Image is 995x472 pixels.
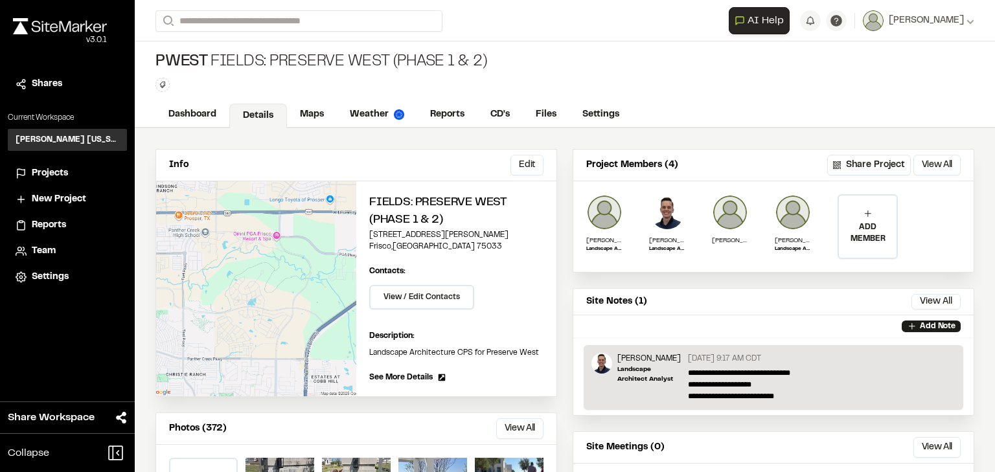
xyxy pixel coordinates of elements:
[688,353,761,365] p: [DATE] 9:17 AM CDT
[775,194,811,230] img: Jonathan Campbell
[229,104,287,128] a: Details
[169,421,227,436] p: Photos (372)
[586,245,623,253] p: Landscape Architect
[169,158,189,172] p: Info
[287,102,337,127] a: Maps
[8,112,127,124] p: Current Workspace
[16,218,119,232] a: Reports
[496,418,543,439] button: View All
[617,353,683,365] p: [PERSON_NAME]
[155,52,486,73] div: Fields: Preserve West (Phase 1 & 2)
[32,166,68,181] span: Projects
[417,102,477,127] a: Reports
[913,437,961,458] button: View All
[32,77,62,91] span: Shares
[586,295,647,309] p: Site Notes (1)
[32,270,69,284] span: Settings
[748,13,784,28] span: AI Help
[586,236,623,245] p: [PERSON_NAME]
[369,241,543,253] p: Frisco , [GEOGRAPHIC_DATA] 75033
[13,34,107,46] div: Oh geez...please don't...
[729,7,795,34] div: Open AI Assistant
[827,155,911,175] button: Share Project
[8,410,95,425] span: Share Workspace
[16,192,119,207] a: New Project
[369,285,474,309] button: View / Edit Contacts
[32,218,66,232] span: Reports
[16,244,119,258] a: Team
[586,194,623,230] img: Sean Kelly
[369,229,543,241] p: [STREET_ADDRESS][PERSON_NAME]
[586,158,678,172] p: Project Members (4)
[155,102,229,127] a: Dashboard
[649,236,685,245] p: [PERSON_NAME]
[569,102,632,127] a: Settings
[155,78,170,92] button: Edit Tags
[16,166,119,181] a: Projects
[369,330,543,342] p: Description:
[863,10,974,31] button: [PERSON_NAME]
[16,77,119,91] a: Shares
[369,372,433,383] span: See More Details
[16,134,119,146] h3: [PERSON_NAME] [US_STATE]
[155,10,179,32] button: Search
[369,265,406,277] p: Contacts:
[839,221,897,245] p: ADD MEMBER
[649,245,685,253] p: Landscape Architect Analyst
[863,10,884,31] img: User
[617,365,683,384] p: Landscape Architect Analyst
[649,194,685,230] img: Ben Greiner
[32,244,56,258] span: Team
[16,270,119,284] a: Settings
[13,18,107,34] img: rebrand.png
[913,155,961,175] button: View All
[394,109,404,120] img: precipai.png
[369,347,543,359] p: Landscape Architecture CPS for Preserve West
[591,353,612,374] img: Ben Greiner
[729,7,790,34] button: Open AI Assistant
[712,236,748,245] p: [PERSON_NAME]
[889,14,964,28] span: [PERSON_NAME]
[775,236,811,245] p: [PERSON_NAME]
[911,294,961,309] button: View All
[712,194,748,230] img: Samantha Steinkirchner
[477,102,523,127] a: CD's
[32,192,86,207] span: New Project
[155,52,208,73] span: PWest
[586,440,665,455] p: Site Meetings (0)
[369,194,543,229] h2: Fields: Preserve West (Phase 1 & 2)
[8,445,49,461] span: Collapse
[337,102,417,127] a: Weather
[775,245,811,253] p: Landscape Architect
[523,102,569,127] a: Files
[920,320,955,332] p: Add Note
[510,155,543,175] button: Edit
